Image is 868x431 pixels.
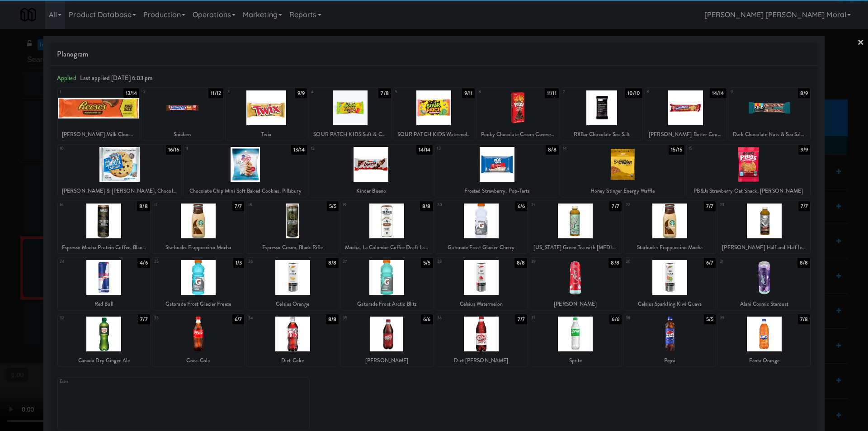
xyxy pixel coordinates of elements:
[60,201,104,209] div: 16
[395,88,434,96] div: 5
[58,258,150,310] div: 244/6Red Bull
[309,129,391,140] div: SOUR PATCH KIDS Soft & Chewy Candy
[142,88,223,140] div: 211/12Snickers
[57,74,76,82] span: Applied
[435,185,558,197] div: Frosted Strawberry, Pop-Tarts
[624,298,716,310] div: Celsius Sparkling Kiwi Guava
[59,355,149,366] div: Canada Dry Ginger Ale
[625,298,715,310] div: Celsius Sparkling Kiwi Guava
[343,258,387,265] div: 27
[477,88,558,140] div: 611/11Pocky Chocolate Cream Covered Biscuit Sticks
[731,88,769,96] div: 9
[343,314,387,322] div: 35
[152,298,245,310] div: Gatorade Frost Glacier Freeze
[58,185,181,197] div: [PERSON_NAME] & [PERSON_NAME], Chocolate Chip
[341,314,433,366] div: 356/6[PERSON_NAME]
[479,88,518,96] div: 6
[58,145,181,197] div: 1016/16[PERSON_NAME] & [PERSON_NAME], Chocolate Chip
[393,88,475,140] div: 59/11SOUR PATCH KIDS Watermelon Soft Chewy Candy
[646,88,685,96] div: 8
[227,88,266,96] div: 3
[436,185,557,197] div: Frosted Strawberry, Pop-Tarts
[609,314,621,324] div: 6/6
[531,314,576,322] div: 37
[477,129,558,140] div: Pocky Chocolate Cream Covered Biscuit Sticks
[393,129,475,140] div: SOUR PATCH KIDS Watermelon Soft Chewy Candy
[435,242,528,253] div: Gatorade Frost Glacier Cherry
[248,355,337,366] div: Diet Coke
[546,145,558,155] div: 8/8
[531,298,620,310] div: [PERSON_NAME]
[624,355,716,366] div: Pepsi
[704,258,716,268] div: 6/7
[60,258,104,265] div: 24
[687,185,810,197] div: PB&Js Strawberry Oat Snack, [PERSON_NAME]
[184,145,307,197] div: 1113/14Chocolate Chip Mini Soft Baked Cookies, Pillsbury
[60,88,99,96] div: 1
[529,314,622,366] div: 376/6Sprite
[246,242,339,253] div: Espresso Cream, Black Rifle
[341,258,433,310] div: 275/5Gatorade Frost Arctic Blitz
[561,129,642,140] div: RXBar Chocolate Sea Salt
[326,258,339,268] div: 8/8
[226,88,307,140] div: 39/9Twix
[57,47,811,61] span: Planogram
[154,258,198,265] div: 25
[378,88,391,98] div: 7/8
[311,145,371,152] div: 12
[437,242,526,253] div: Gatorade Frost Glacier Cherry
[248,201,292,209] div: 18
[531,355,620,366] div: Sprite
[58,88,139,140] div: 113/14[PERSON_NAME] Milk Chocolate Peanut Butter Cups, King Size
[625,355,715,366] div: Pepsi
[233,258,244,268] div: 1/3
[246,355,339,366] div: Diet Coke
[437,355,526,366] div: Diet [PERSON_NAME]
[437,314,481,322] div: 36
[562,185,683,197] div: Honey Stinger Energy Waffle
[529,298,622,310] div: [PERSON_NAME]
[529,201,622,253] div: 217/7[US_STATE] Green Tea with [MEDICAL_DATA] and Honey
[561,145,684,197] div: 1415/15Honey Stinger Energy Waffle
[309,185,433,197] div: Kinder Bueno
[142,129,223,140] div: Snickers
[59,129,138,140] div: [PERSON_NAME] Milk Chocolate Peanut Butter Cups, King Size
[309,88,391,140] div: 47/8SOUR PATCH KIDS Soft & Chewy Candy
[326,314,339,324] div: 8/8
[718,201,810,253] div: 237/7[PERSON_NAME] Half and Half Iced Tea Lemonade Lite, [US_STATE]
[529,258,622,310] div: 298/8[PERSON_NAME]
[718,298,810,310] div: Alani Cosmic Stardust
[645,88,726,140] div: 814/14[PERSON_NAME] Butter Cookies
[719,242,809,253] div: [PERSON_NAME] Half and Half Iced Tea Lemonade Lite, [US_STATE]
[857,29,864,57] a: ×
[626,258,670,265] div: 30
[478,129,557,140] div: Pocky Chocolate Cream Covered Biscuit Sticks
[246,298,339,310] div: Celsius Orange
[154,242,243,253] div: Starbucks Frappuccino Mocha
[311,129,389,140] div: SOUR PATCH KIDS Soft & Chewy Candy
[341,201,433,253] div: 198/8Mocha, La Colombe Coffee Draft Latte
[797,258,810,268] div: 8/8
[246,201,339,253] div: 185/5Espresso Cream, Black Rifle
[143,129,222,140] div: Snickers
[462,88,475,98] div: 9/11
[563,88,602,96] div: 7
[624,314,716,366] div: 385/5Pepsi
[341,355,433,366] div: [PERSON_NAME]
[291,145,307,155] div: 13/14
[143,88,182,96] div: 2
[624,258,716,310] div: 306/7Celsius Sparkling Kiwi Guava
[720,258,764,265] div: 31
[563,145,623,152] div: 14
[710,88,726,98] div: 14/14
[58,242,150,253] div: Espresso Mocha Protein Coffee, Black Rifle
[420,201,433,211] div: 8/8
[342,355,432,366] div: [PERSON_NAME]
[421,314,433,324] div: 6/6
[152,314,245,366] div: 336/7Coca-Cola
[718,355,810,366] div: Fanta Orange
[58,314,150,366] div: 327/7Canada Dry Ginger Ale
[435,298,528,310] div: Celsius Watermelon
[60,378,183,385] div: Extra
[226,129,307,140] div: Twix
